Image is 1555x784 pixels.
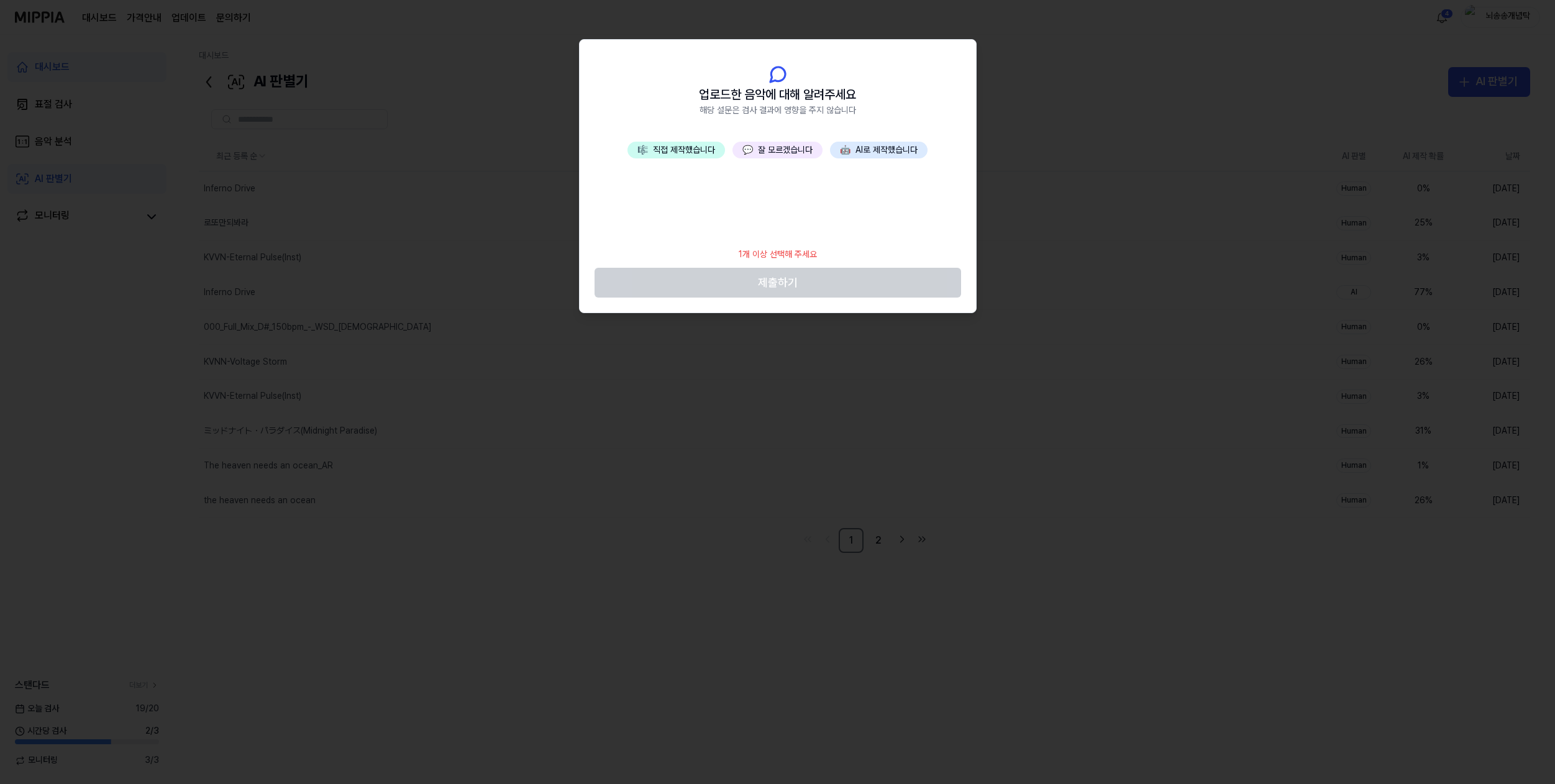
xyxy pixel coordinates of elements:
[637,145,648,155] span: 🎼
[742,145,753,155] span: 💬
[732,142,823,159] button: 💬잘 모르겠습니다
[840,145,850,155] span: 🤖
[731,241,824,268] div: 1개 이상 선택해 주세요
[830,142,928,159] button: 🤖AI로 제작했습니다
[627,142,725,159] button: 🎼직접 제작했습니다
[699,84,856,104] span: 업로드한 음악에 대해 알려주세요
[700,104,856,117] span: 해당 설문은 검사 결과에 영향을 주지 않습니다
